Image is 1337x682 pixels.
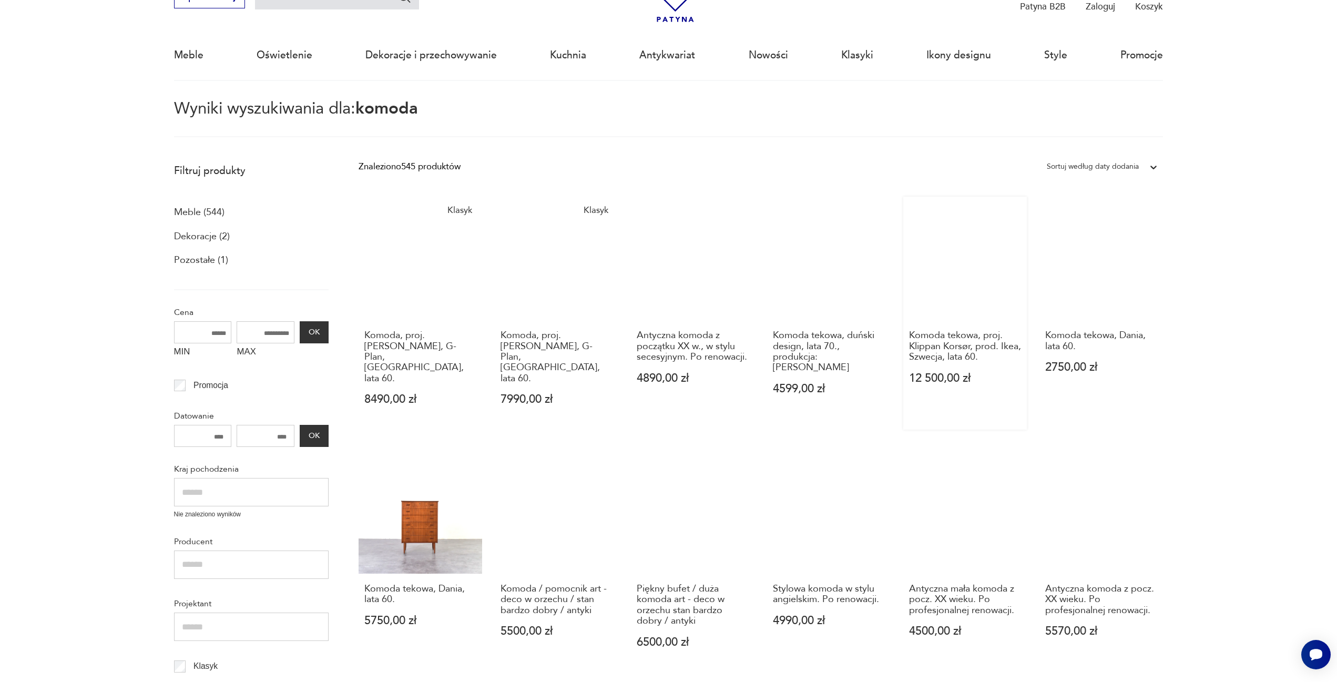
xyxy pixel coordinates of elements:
label: MAX [237,343,294,363]
a: Komoda tekowa, Dania, lata 60.Komoda tekowa, Dania, lata 60.2750,00 zł [1039,197,1163,430]
iframe: Smartsupp widget button [1301,640,1331,669]
button: OK [300,321,328,343]
a: Komoda tekowa, duński design, lata 70., produkcja: DaniaKomoda tekowa, duński design, lata 70., p... [767,197,891,430]
a: Kuchnia [550,31,586,79]
a: Antyczna komoda z pocz. XX wieku. Po profesjonalnej renowacji.Antyczna komoda z pocz. XX wieku. P... [1039,450,1163,673]
a: Meble [174,31,203,79]
p: Wyniki wyszukiwania dla: [174,101,1164,137]
p: Producent [174,535,329,548]
h3: Antyczna komoda z początku XX w., w stylu secesyjnym. Po renowacji. [637,330,749,362]
div: Znaleziono 545 produktów [359,160,461,174]
a: Klasyki [841,31,873,79]
p: Nie znaleziono wyników [174,510,329,520]
h3: Stylowa komoda w stylu angielskim. Po renowacji. [773,584,885,605]
h3: Antyczna mała komoda z pocz. XX wieku. Po profesjonalnej renowacji. [909,584,1021,616]
p: Koszyk [1135,1,1163,13]
h3: Komoda, proj. [PERSON_NAME], G-Plan, [GEOGRAPHIC_DATA], lata 60. [364,330,476,384]
p: 6500,00 zł [637,637,749,648]
p: 4890,00 zł [637,373,749,384]
label: MIN [174,343,232,363]
p: Cena [174,306,329,319]
a: Oświetlenie [257,31,312,79]
p: Projektant [174,597,329,610]
p: 5570,00 zł [1045,626,1157,637]
h3: Komoda / pomocnik art - deco w orzechu / stan bardzo dobry / antyki [501,584,613,616]
a: Style [1044,31,1067,79]
a: Komoda tekowa, Dania, lata 60.Komoda tekowa, Dania, lata 60.5750,00 zł [359,450,482,673]
h3: Komoda tekowa, Dania, lata 60. [364,584,476,605]
div: Sortuj według daty dodania [1047,160,1139,174]
p: 4500,00 zł [909,626,1021,637]
a: Pozostałe (1) [174,251,228,269]
h3: Komoda tekowa, Dania, lata 60. [1045,330,1157,352]
p: Promocja [193,379,228,392]
p: 5750,00 zł [364,615,476,626]
h3: Komoda tekowa, duński design, lata 70., produkcja: [PERSON_NAME] [773,330,885,373]
p: 7990,00 zł [501,394,613,405]
a: Piękny bufet / duża komoda art - deco w orzechu stan bardzo dobry / antykiPiękny bufet / duża kom... [631,450,754,673]
a: Komoda / pomocnik art - deco w orzechu / stan bardzo dobry / antykiKomoda / pomocnik art - deco w... [495,450,618,673]
p: Zaloguj [1086,1,1115,13]
h3: Komoda, proj. [PERSON_NAME], G-Plan, [GEOGRAPHIC_DATA], lata 60. [501,330,613,384]
h3: Antyczna komoda z pocz. XX wieku. Po profesjonalnej renowacji. [1045,584,1157,616]
button: OK [300,425,328,447]
p: Datowanie [174,409,329,423]
p: Filtruj produkty [174,164,329,178]
p: 4990,00 zł [773,615,885,626]
p: 5500,00 zł [501,626,613,637]
a: Nowości [749,31,788,79]
a: Meble (544) [174,203,224,221]
a: Komoda tekowa, proj. Klippan Korsør, prod. Ikea, Szwecja, lata 60.Komoda tekowa, proj. Klippan Ko... [903,197,1027,430]
a: KlasykKomoda, proj. V. Wilkins, G-Plan, Wielka Brytania, lata 60.Komoda, proj. [PERSON_NAME], G-P... [359,197,482,430]
h3: Komoda tekowa, proj. Klippan Korsør, prod. Ikea, Szwecja, lata 60. [909,330,1021,362]
a: Dekoracje (2) [174,228,230,246]
p: Kraj pochodzenia [174,462,329,476]
p: Klasyk [193,659,218,673]
a: KlasykKomoda, proj. V. Wilkins, G-Plan, Wielka Brytania, lata 60.Komoda, proj. [PERSON_NAME], G-P... [495,197,618,430]
p: 12 500,00 zł [909,373,1021,384]
a: Ikony designu [926,31,991,79]
p: 8490,00 zł [364,394,476,405]
a: Stylowa komoda w stylu angielskim. Po renowacji.Stylowa komoda w stylu angielskim. Po renowacji.4... [767,450,891,673]
a: Antyczna mała komoda z pocz. XX wieku. Po profesjonalnej renowacji.Antyczna mała komoda z pocz. X... [903,450,1027,673]
a: Antykwariat [639,31,695,79]
p: 4599,00 zł [773,383,885,394]
p: 2750,00 zł [1045,362,1157,373]
span: komoda [355,97,418,119]
a: Antyczna komoda z początku XX w., w stylu secesyjnym. Po renowacji.Antyczna komoda z początku XX ... [631,197,754,430]
h3: Piękny bufet / duża komoda art - deco w orzechu stan bardzo dobry / antyki [637,584,749,627]
p: Patyna B2B [1020,1,1066,13]
a: Promocje [1120,31,1163,79]
a: Dekoracje i przechowywanie [365,31,497,79]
